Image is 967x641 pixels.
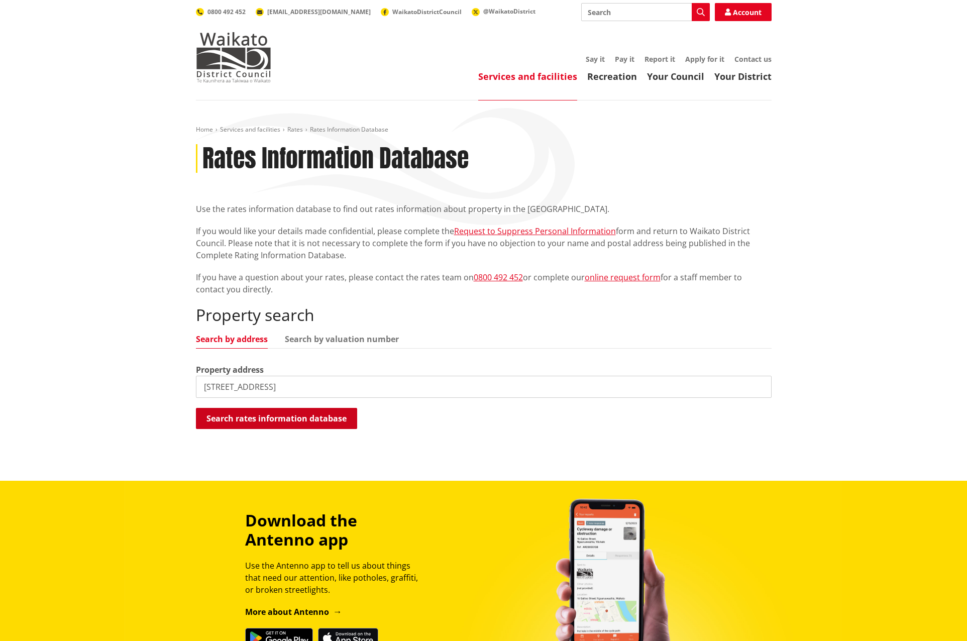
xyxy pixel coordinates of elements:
[714,70,772,82] a: Your District
[381,8,462,16] a: WaikatoDistrictCouncil
[196,335,268,343] a: Search by address
[196,408,357,429] button: Search rates information database
[196,364,264,376] label: Property address
[474,272,523,283] a: 0800 492 452
[921,599,957,635] iframe: Messenger Launcher
[454,226,616,237] a: Request to Suppress Personal Information
[310,125,388,134] span: Rates Information Database
[196,225,772,261] p: If you would like your details made confidential, please complete the form and return to Waikato ...
[647,70,704,82] a: Your Council
[478,70,577,82] a: Services and facilities
[734,54,772,64] a: Contact us
[196,8,246,16] a: 0800 492 452
[285,335,399,343] a: Search by valuation number
[245,560,427,596] p: Use the Antenno app to tell us about things that need our attention, like potholes, graffiti, or ...
[615,54,634,64] a: Pay it
[587,70,637,82] a: Recreation
[196,376,772,398] input: e.g. Duke Street NGARUAWAHIA
[287,125,303,134] a: Rates
[196,32,271,82] img: Waikato District Council - Te Kaunihera aa Takiwaa o Waikato
[220,125,280,134] a: Services and facilities
[585,272,661,283] a: online request form
[715,3,772,21] a: Account
[685,54,724,64] a: Apply for it
[196,305,772,325] h2: Property search
[196,203,772,215] p: Use the rates information database to find out rates information about property in the [GEOGRAPHI...
[196,126,772,134] nav: breadcrumb
[483,7,535,16] span: @WaikatoDistrict
[196,125,213,134] a: Home
[207,8,246,16] span: 0800 492 452
[196,271,772,295] p: If you have a question about your rates, please contact the rates team on or complete our for a s...
[245,511,427,550] h3: Download the Antenno app
[392,8,462,16] span: WaikatoDistrictCouncil
[644,54,675,64] a: Report it
[581,3,710,21] input: Search input
[245,606,342,617] a: More about Antenno
[472,7,535,16] a: @WaikatoDistrict
[256,8,371,16] a: [EMAIL_ADDRESS][DOMAIN_NAME]
[267,8,371,16] span: [EMAIL_ADDRESS][DOMAIN_NAME]
[586,54,605,64] a: Say it
[202,144,469,173] h1: Rates Information Database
